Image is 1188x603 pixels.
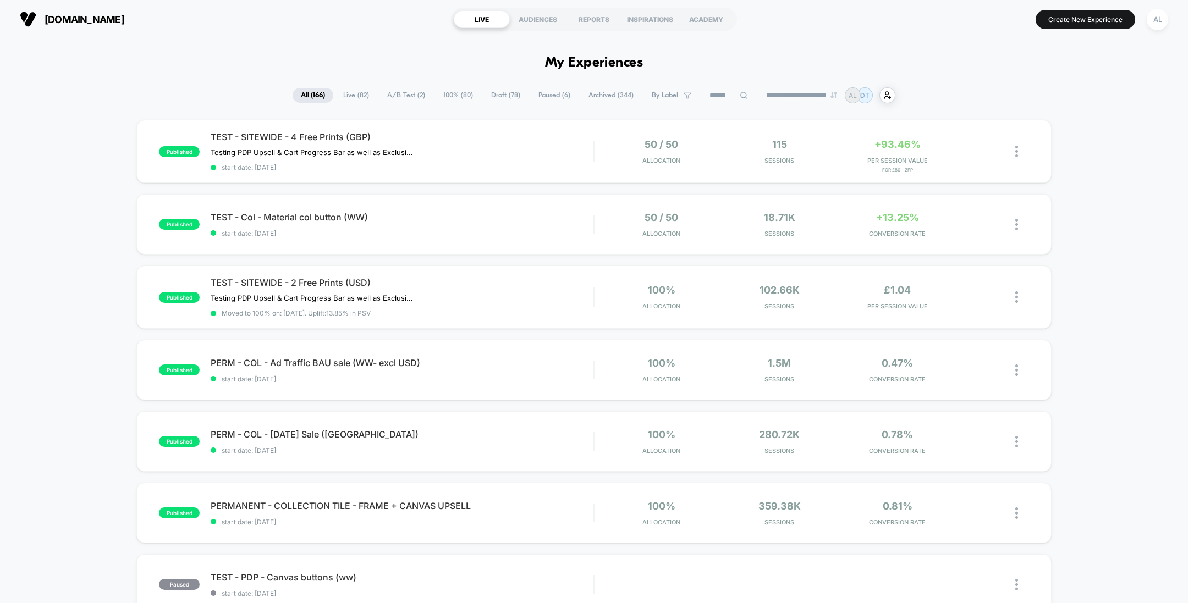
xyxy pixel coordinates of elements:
span: +13.25% [876,212,919,223]
span: 359.38k [758,500,801,512]
span: Draft ( 78 ) [483,88,529,103]
span: PERM - COL - Ad Traffic BAU sale (WW- excl USD) [211,357,593,368]
span: By Label [652,91,678,99]
span: published [159,219,200,230]
span: Sessions [723,230,835,237]
span: 102.66k [760,284,800,296]
p: DT [860,91,870,99]
span: 115 [772,139,787,150]
span: PER SESSION VALUE [842,302,954,310]
img: close [1015,507,1018,519]
span: PERM - COL - [DATE] Sale ([GEOGRAPHIC_DATA]) [211,429,593,440]
span: start date: [DATE] [211,446,593,455]
span: 280.72k [759,429,800,440]
img: close [1015,146,1018,157]
span: +93.46% [875,139,921,150]
span: CONVERSION RATE [842,518,954,526]
span: paused [159,579,200,590]
span: 0.78% [882,429,913,440]
span: 0.47% [882,357,913,369]
span: Sessions [723,518,835,526]
div: INSPIRATIONS [622,10,678,28]
div: LIVE [454,10,510,28]
span: 100% ( 80 ) [435,88,481,103]
h1: My Experiences [545,55,643,71]
span: Allocation [642,157,680,164]
span: start date: [DATE] [211,518,593,526]
span: published [159,507,200,518]
span: Allocation [642,447,680,455]
span: 0.81% [883,500,912,512]
span: Allocation [642,518,680,526]
img: close [1015,579,1018,590]
span: PER SESSION VALUE [842,157,954,164]
img: Visually logo [20,11,36,27]
span: Sessions [723,302,835,310]
img: close [1015,291,1018,303]
span: start date: [DATE] [211,163,593,172]
div: ACADEMY [678,10,734,28]
div: AUDIENCES [510,10,566,28]
img: close [1015,436,1018,447]
span: PERMANENT - COLLECTION TILE - FRAME + CANVAS UPSELL [211,500,593,511]
span: published [159,364,200,375]
span: 100% [648,357,675,369]
span: published [159,436,200,447]
span: CONVERSION RATE [842,230,954,237]
span: Live ( 82 ) [335,88,377,103]
span: start date: [DATE] [211,589,593,598]
div: AL [1147,9,1168,30]
span: Sessions [723,447,835,455]
span: Sessions [723,375,835,383]
span: Testing PDP Upsell & Cart Progress Bar as well as Exclusive Free Prints in the Cart [211,294,415,302]
span: published [159,292,200,303]
span: TEST - SITEWIDE - 2 Free Prints (USD) [211,277,593,288]
span: TEST - Col - Material col button (WW) [211,212,593,223]
span: Testing PDP Upsell & Cart Progress Bar as well as Exclusive Free Prints in the Cart [211,148,415,157]
div: REPORTS [566,10,622,28]
span: Archived ( 344 ) [580,88,642,103]
span: Allocation [642,230,680,237]
span: CONVERSION RATE [842,375,954,383]
span: A/B Test ( 2 ) [379,88,433,103]
span: £1.04 [884,284,911,296]
span: 100% [648,500,675,512]
span: 50 / 50 [645,139,678,150]
span: 100% [648,284,675,296]
span: 1.5M [768,357,791,369]
span: TEST - SITEWIDE - 4 Free Prints (GBP) [211,131,593,142]
span: published [159,146,200,157]
span: Allocation [642,302,680,310]
span: Paused ( 6 ) [530,88,579,103]
span: start date: [DATE] [211,229,593,237]
span: CONVERSION RATE [842,447,954,455]
span: for £80 - 2FP [842,167,954,173]
span: Allocation [642,375,680,383]
span: Moved to 100% on: [DATE] . Uplift: 13.85% in PSV [222,309,371,317]
button: [DOMAIN_NAME] [16,10,128,28]
span: All ( 166 ) [293,88,333,103]
button: AL [1143,8,1171,31]
span: 18.71k [764,212,795,223]
img: close [1015,219,1018,230]
p: AL [849,91,857,99]
span: start date: [DATE] [211,375,593,383]
img: close [1015,364,1018,376]
button: Create New Experience [1036,10,1135,29]
img: end [831,92,837,98]
span: 100% [648,429,675,440]
span: 50 / 50 [645,212,678,223]
span: Sessions [723,157,835,164]
span: TEST - PDP - Canvas buttons (ww) [211,572,593,583]
span: [DOMAIN_NAME] [45,14,124,25]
